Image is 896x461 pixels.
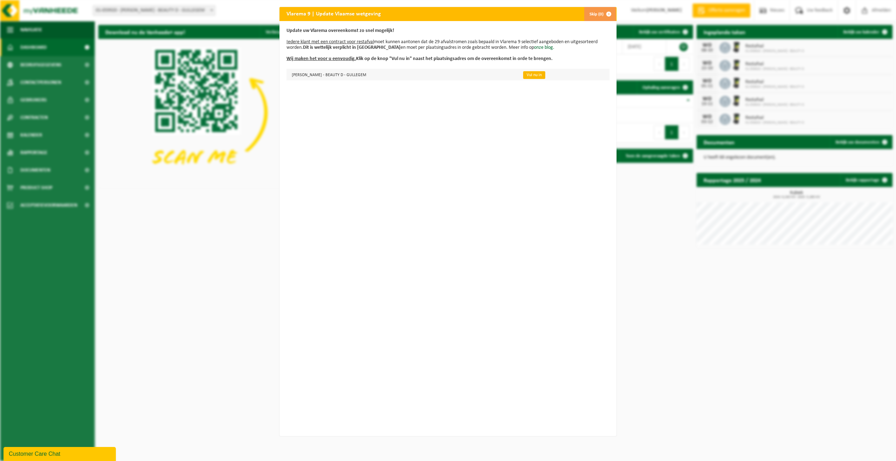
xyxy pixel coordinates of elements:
u: Wij maken het voor u eenvoudig. [286,56,356,61]
p: moet kunnen aantonen dat de 29 afvalstromen zoals bepaald in Vlarema 9 selectief aangeboden en ui... [286,28,610,62]
b: Dit is wettelijk verplicht in [GEOGRAPHIC_DATA] [303,45,401,50]
a: onze blog. [534,45,554,50]
td: [PERSON_NAME] - BEAUTY D - GULLEGEM [286,69,517,80]
h2: Vlarema 9 | Update Vlaamse wetgeving [279,7,388,20]
button: Skip (0) [584,7,616,21]
iframe: chat widget [4,446,117,461]
b: Klik op de knop "Vul nu in" naast het plaatsingsadres om de overeenkomst in orde te brengen. [286,56,553,61]
b: Update uw Vlarema overeenkomst zo snel mogelijk! [286,28,394,33]
u: Iedere klant met een contract voor restafval [286,39,374,45]
a: Vul nu in [523,71,545,79]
